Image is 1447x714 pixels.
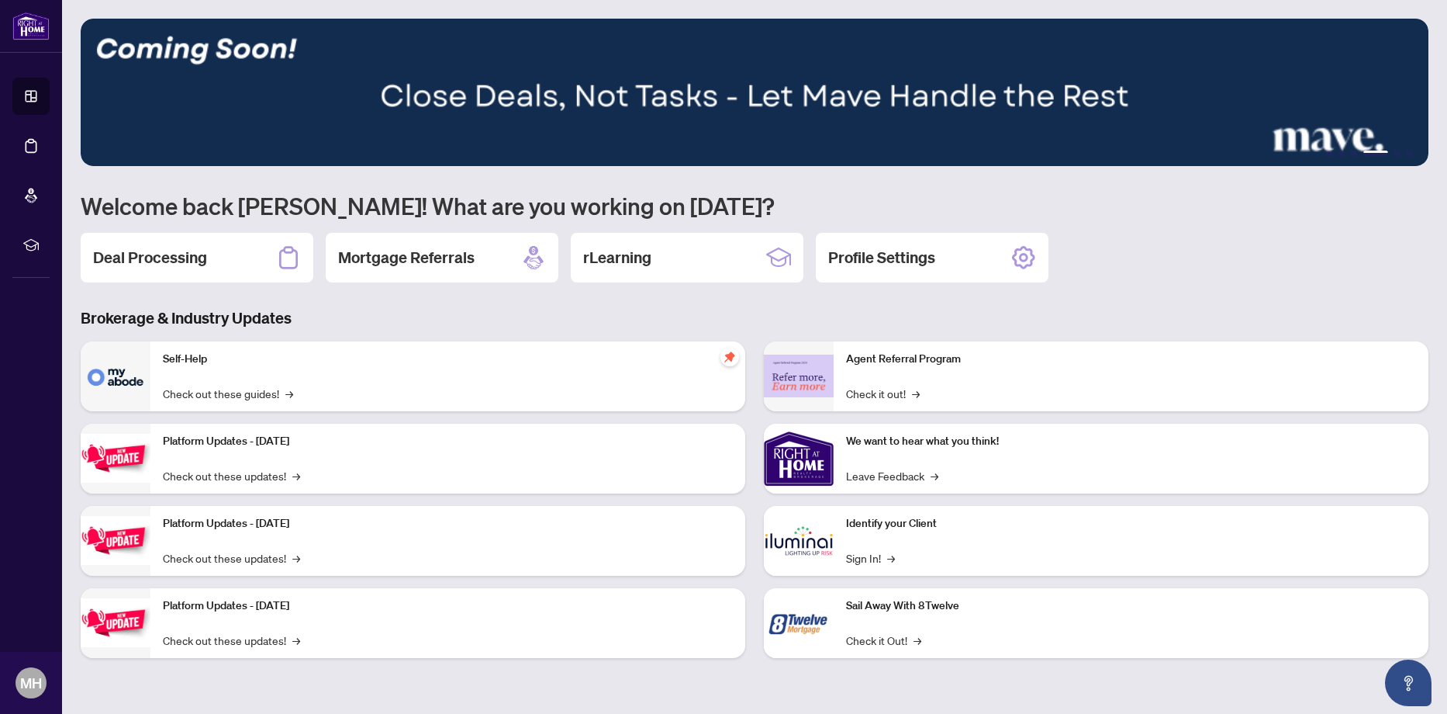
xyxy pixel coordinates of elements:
h1: Welcome back [PERSON_NAME]! What are you working on [DATE]? [81,191,1428,220]
a: Leave Feedback→ [846,467,938,484]
img: Sail Away With 8Twelve [764,588,834,658]
a: Check out these updates!→ [163,467,300,484]
span: → [292,549,300,567]
img: Identify your Client [764,506,834,576]
span: → [912,385,920,402]
span: → [285,385,293,402]
img: logo [12,12,50,40]
span: → [913,632,921,649]
img: Platform Updates - July 8, 2025 [81,516,150,565]
span: MH [20,672,42,694]
img: Slide 3 [81,19,1428,166]
span: → [292,467,300,484]
a: Check it out!→ [846,385,920,402]
p: Identify your Client [846,515,1416,532]
img: Self-Help [81,341,150,411]
button: 1 [1326,151,1332,157]
a: Check out these updates!→ [163,549,300,567]
p: Sail Away With 8Twelve [846,598,1416,615]
span: pushpin [720,348,739,366]
a: Check it Out!→ [846,632,921,649]
p: Platform Updates - [DATE] [163,515,733,532]
h2: Mortgage Referrals [338,247,475,269]
a: Check out these updates!→ [163,632,300,649]
button: 5 [1394,151,1400,157]
p: Self-Help [163,351,733,368]
a: Check out these guides!→ [163,385,293,402]
span: → [292,632,300,649]
img: Platform Updates - June 23, 2025 [81,598,150,647]
button: 3 [1351,151,1357,157]
button: 4 [1363,151,1388,157]
img: We want to hear what you think! [764,424,834,494]
p: Platform Updates - [DATE] [163,433,733,450]
button: 2 [1338,151,1345,157]
img: Agent Referral Program [764,355,834,397]
a: Sign In!→ [846,549,895,567]
button: Open asap [1385,660,1431,706]
img: Platform Updates - July 21, 2025 [81,434,150,483]
p: Agent Referral Program [846,351,1416,368]
h3: Brokerage & Industry Updates [81,307,1428,329]
span: → [887,549,895,567]
h2: rLearning [583,247,651,269]
h2: Deal Processing [93,247,207,269]
button: 6 [1407,151,1413,157]
span: → [931,467,938,484]
p: Platform Updates - [DATE] [163,598,733,615]
h2: Profile Settings [828,247,935,269]
p: We want to hear what you think! [846,433,1416,450]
